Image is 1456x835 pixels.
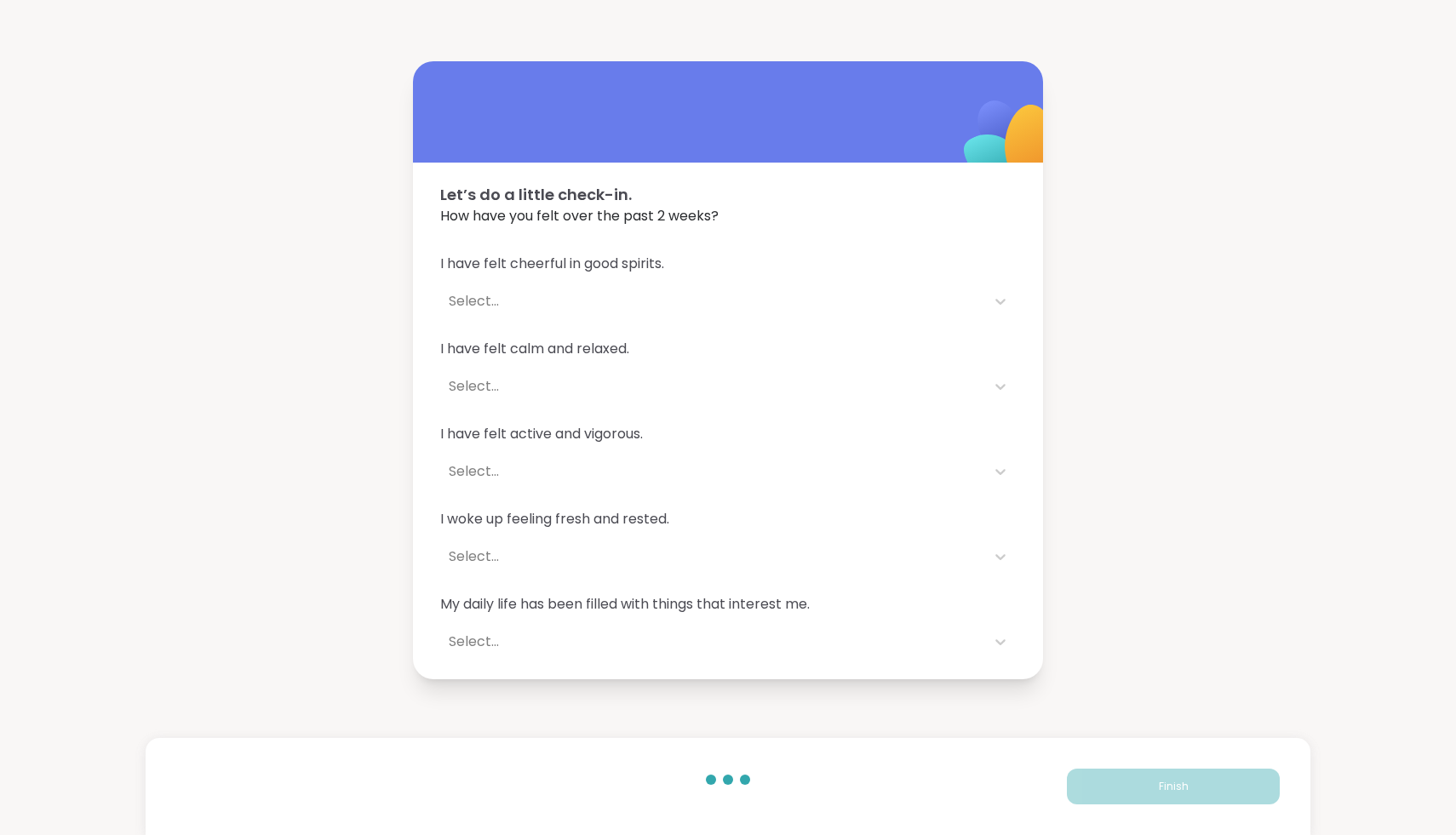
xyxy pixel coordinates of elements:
[440,594,1016,615] span: My daily life has been filled with things that interest me.
[440,509,1016,529] span: I woke up feeling fresh and rested.
[449,376,977,397] div: Select...
[440,424,1016,444] span: I have felt active and vigorous.
[924,56,1093,226] img: ShareWell Logomark
[449,632,977,652] div: Select...
[440,183,1016,206] span: Let’s do a little check-in.
[449,546,977,567] div: Select...
[1159,779,1189,794] span: Finish
[1067,769,1280,804] button: Finish
[440,206,1016,226] span: How have you felt over the past 2 weeks?
[440,339,1016,359] span: I have felt calm and relaxed.
[449,461,977,482] div: Select...
[440,254,1016,274] span: I have felt cheerful in good spirits.
[449,291,977,312] div: Select...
